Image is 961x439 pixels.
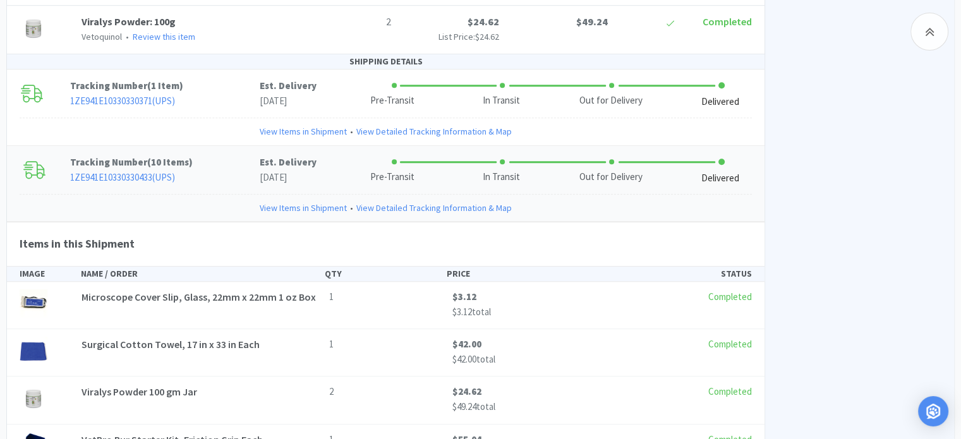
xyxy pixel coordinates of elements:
[70,78,260,93] p: Tracking Number ( )
[701,171,739,186] div: Delivered
[325,267,447,280] div: QTY
[329,384,443,399] p: 2
[452,400,476,412] span: $49.24
[329,337,443,352] p: 1
[329,289,443,304] p: 1
[124,31,131,42] span: •
[452,385,481,397] span: $24.62
[708,338,752,350] span: Completed
[70,155,260,170] p: Tracking Number ( )
[81,267,325,280] div: NAME / ORDER
[468,15,499,28] span: $24.62
[452,353,476,365] span: $42.00
[260,78,317,93] p: Est. Delivery
[347,201,356,215] span: •
[82,385,197,398] span: Viralys Powder 100 gm Jar
[82,15,176,28] a: Viralys Powder: 100g
[708,291,752,303] span: Completed
[452,304,566,320] p: total
[447,267,569,280] div: PRICE
[20,384,47,412] img: 0b95321bc5a241eda73e1345f6f9aca0_30656.png
[452,352,566,367] p: total
[82,338,260,351] span: Surgical Cotton Towel, 17 in x 33 in Each
[452,399,566,414] p: total
[7,222,765,266] h4: Items in this Shipment
[576,15,607,28] span: $49.24
[260,124,347,138] a: View Items in Shipment
[452,291,476,303] span: $3.12
[452,306,472,318] span: $3.12
[370,93,414,108] div: Pre-Transit
[579,93,643,108] div: Out for Delivery
[329,14,391,30] p: 2
[452,338,481,350] span: $42.00
[483,93,520,108] div: In Transit
[151,80,179,92] span: 1 Item
[356,124,512,138] a: View Detailed Tracking Information & Map
[133,31,195,42] a: Review this item
[260,155,317,170] p: Est. Delivery
[20,267,81,280] div: IMAGE
[347,124,356,138] span: •
[708,385,752,397] span: Completed
[703,15,752,28] span: Completed
[260,93,317,109] p: [DATE]
[579,170,643,184] div: Out for Delivery
[401,30,499,44] p: List Price:
[151,156,189,168] span: 10 Items
[370,170,414,184] div: Pre-Transit
[20,289,47,317] img: a3a91e1b17c54953865a9d3c7b4fe741_27774.png
[7,54,765,69] div: SHIPPING DETAILS
[356,201,512,215] a: View Detailed Tracking Information & Map
[20,14,47,42] img: 0b95321bc5a241eda73e1345f6f9aca0_30656.png
[82,291,316,303] span: Microscope Cover Slip, Glass, 22mm x 22mm 1 oz Box
[70,95,175,107] a: 1ZE941E10330330371(UPS)
[70,171,175,183] a: 1ZE941E10330330433(UPS)
[20,337,47,364] img: 4cfcd7b773244a7090180d1c634ade4e_28140.png
[260,201,347,215] a: View Items in Shipment
[701,95,739,109] div: Delivered
[569,267,752,280] div: STATUS
[918,396,948,426] div: Open Intercom Messenger
[82,31,122,42] span: Vetoquinol
[483,170,520,184] div: In Transit
[260,170,317,185] p: [DATE]
[475,31,499,42] span: $24.62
